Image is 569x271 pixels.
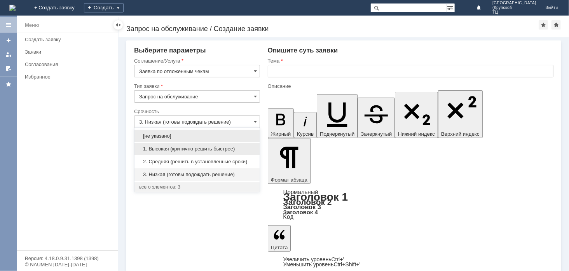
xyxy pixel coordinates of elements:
a: Decrease [283,261,361,268]
div: Запрос на обслуживание / Создание заявки [126,25,539,33]
div: Скрыть меню [113,20,123,30]
div: Описание [268,84,552,89]
span: 3. Низкая (готовы подождать решение) [139,171,255,178]
span: 1. Высокая (критично решить быстрее) [139,146,255,152]
span: Ctrl+Shift+' [334,261,361,268]
div: Цитата [268,257,553,267]
span: Курсив [297,131,314,137]
span: [GEOGRAPHIC_DATA] [492,1,536,5]
span: Верхний индекс [441,131,480,137]
a: Согласования [22,58,117,70]
div: Версия: 4.18.0.9.31.1398 (1398) [25,256,110,261]
a: Заявки [22,46,117,58]
a: Код [283,213,294,220]
span: Цитата [271,245,288,250]
div: Создать [84,3,124,12]
span: ТЦ [492,10,536,15]
a: Мои согласования [2,62,15,75]
button: Подчеркнутый [317,94,358,138]
span: Подчеркнутый [320,131,354,137]
span: Нижний индекс [398,131,435,137]
button: Верхний индекс [438,90,483,138]
button: Зачеркнутый [358,98,395,138]
span: (Крупской [492,5,536,10]
div: Создать заявку [25,37,113,42]
button: Курсив [294,112,317,138]
button: Цитата [268,225,291,252]
img: logo [9,5,16,11]
span: 2. Средняя (решить в установленные сроки) [139,159,255,165]
a: Заголовок 1 [283,191,348,203]
div: Тип заявки [134,84,258,89]
div: всего элементов: 3 [139,184,255,190]
div: Тема [268,58,552,63]
a: Заголовок 2 [283,198,332,206]
div: Избранное [25,74,105,80]
span: [не указано] [139,133,255,139]
a: Заголовок 4 [283,209,318,215]
span: Жирный [271,131,291,137]
a: Нормальный [283,189,318,195]
span: Зачеркнутый [361,131,392,137]
div: Сделать домашней страницей [552,20,561,30]
div: Согласования [25,61,113,67]
button: Формат абзаца [268,138,311,184]
div: © NAUMEN [DATE]-[DATE] [25,262,110,267]
div: Срочность [134,109,258,114]
button: Жирный [268,108,294,138]
span: Расширенный поиск [447,3,455,11]
a: Перейти на домашнюю страницу [9,5,16,11]
div: Соглашение/Услуга [134,58,258,63]
span: Опишите суть заявки [268,47,338,54]
div: Заявки [25,49,113,55]
div: Меню [25,21,39,30]
div: Формат абзаца [268,189,553,220]
a: Создать заявку [22,33,117,45]
span: Формат абзаца [271,177,307,183]
a: Заголовок 3 [283,203,321,210]
div: Добавить в избранное [539,20,548,30]
a: Создать заявку [2,34,15,47]
button: Нижний индекс [395,92,438,138]
a: Мои заявки [2,48,15,61]
span: Ctrl+' [332,256,344,262]
a: Increase [283,256,344,262]
span: Выберите параметры [134,47,206,54]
